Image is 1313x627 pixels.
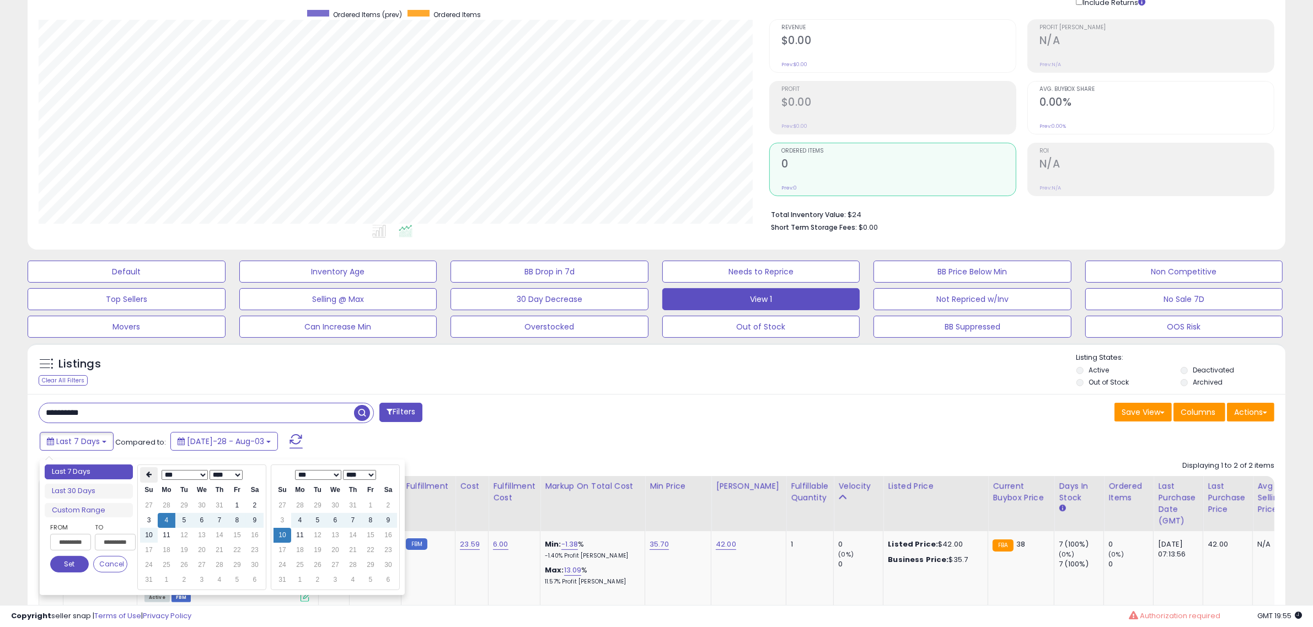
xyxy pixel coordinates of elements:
button: BB Suppressed [873,316,1071,338]
td: 22 [228,543,246,558]
div: 7 (100%) [1059,559,1103,569]
strong: Copyright [11,610,51,621]
button: Overstocked [451,316,649,338]
button: 30 Day Decrease [451,288,649,310]
td: 6 [326,513,344,528]
div: Ordered Items [1108,480,1149,504]
button: Can Increase Min [239,316,437,338]
a: 23.59 [460,539,480,550]
span: Profit [781,87,1016,93]
td: 6 [246,572,264,587]
div: Markup on Total Cost [545,480,640,492]
button: Movers [28,316,226,338]
td: 28 [158,498,175,513]
h2: N/A [1039,34,1274,49]
div: Fulfillment [406,480,451,492]
th: Mo [291,483,309,498]
div: 0 [838,559,883,569]
button: BB Drop in 7d [451,261,649,283]
td: 17 [140,543,158,558]
div: Current Buybox Price [993,480,1049,504]
div: $42.00 [888,539,979,549]
td: 27 [193,558,211,572]
td: 26 [309,558,326,572]
button: Not Repriced w/Inv [873,288,1071,310]
a: 13.09 [564,565,582,576]
div: Days In Stock [1059,480,1099,504]
button: OOS Risk [1085,316,1283,338]
th: Su [140,483,158,498]
td: 11 [158,528,175,543]
div: ASIN: [144,539,310,601]
button: Save View [1114,403,1172,421]
td: 27 [274,498,291,513]
b: Business Price: [888,554,948,565]
td: 16 [379,528,397,543]
div: Avg Selling Price [1257,480,1298,515]
td: 28 [211,558,228,572]
td: 13 [326,528,344,543]
b: Min: [545,539,561,549]
td: 2 [309,572,326,587]
th: We [193,483,211,498]
div: % [545,539,636,560]
div: 0 [1108,559,1153,569]
td: 20 [326,543,344,558]
td: 25 [158,558,175,572]
td: 4 [344,572,362,587]
td: 12 [175,528,193,543]
th: Mo [158,483,175,498]
button: BB Price Below Min [873,261,1071,283]
td: 29 [309,498,326,513]
div: Cost [460,480,484,492]
small: FBM [406,538,427,550]
span: [DATE]-28 - Aug-03 [187,436,264,447]
b: Max: [545,565,564,575]
small: (0%) [1059,550,1074,559]
button: Cancel [93,556,127,572]
div: Last Purchase Date (GMT) [1158,480,1198,527]
span: 38 [1016,539,1025,549]
td: 3 [274,513,291,528]
a: Terms of Use [94,610,141,621]
td: 30 [379,558,397,572]
li: $24 [771,207,1266,220]
td: 31 [344,498,362,513]
button: Set [50,556,89,572]
span: Revenue [781,25,1016,31]
button: Inventory Age [239,261,437,283]
span: Last 7 Days [56,436,100,447]
td: 26 [175,558,193,572]
td: 2 [246,498,264,513]
th: Tu [309,483,326,498]
td: 12 [309,528,326,543]
th: Sa [379,483,397,498]
td: 4 [211,572,228,587]
span: Ordered Items [433,10,481,19]
td: 25 [291,558,309,572]
small: Prev: N/A [1039,185,1061,191]
button: Out of Stock [662,316,860,338]
th: Fr [362,483,379,498]
span: ROI [1039,148,1274,154]
td: 28 [344,558,362,572]
td: 6 [193,513,211,528]
small: Prev: 0 [781,185,797,191]
td: 22 [362,543,379,558]
div: Fulfillment Cost [493,480,535,504]
td: 15 [362,528,379,543]
td: 19 [309,543,326,558]
td: 14 [211,528,228,543]
small: (0%) [1108,550,1124,559]
small: Prev: $0.00 [781,61,807,68]
td: 6 [379,572,397,587]
td: 18 [291,543,309,558]
div: Velocity [838,480,878,492]
span: Avg. Buybox Share [1039,87,1274,93]
a: Privacy Policy [143,610,191,621]
label: Deactivated [1193,365,1234,375]
td: 5 [175,513,193,528]
td: 9 [379,513,397,528]
h2: $0.00 [781,34,1016,49]
td: 1 [291,572,309,587]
